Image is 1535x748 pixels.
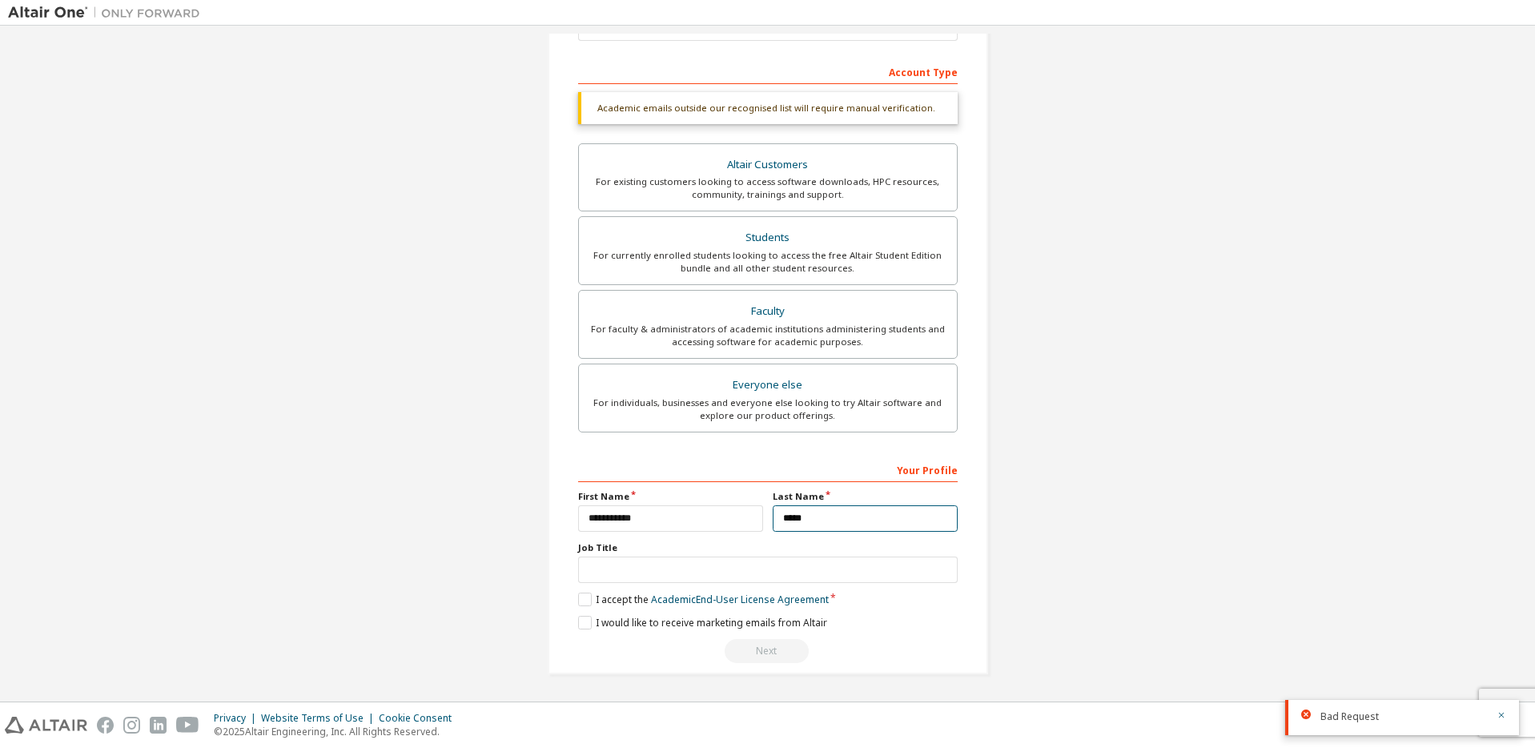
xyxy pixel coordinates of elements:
[773,490,958,503] label: Last Name
[1320,710,1379,723] span: Bad Request
[589,323,947,348] div: For faculty & administrators of academic institutions administering students and accessing softwa...
[123,717,140,734] img: instagram.svg
[589,374,947,396] div: Everyone else
[589,227,947,249] div: Students
[578,456,958,482] div: Your Profile
[578,490,763,503] label: First Name
[578,541,958,554] label: Job Title
[8,5,208,21] img: Altair One
[578,616,827,629] label: I would like to receive marketing emails from Altair
[261,712,379,725] div: Website Terms of Use
[379,712,461,725] div: Cookie Consent
[589,154,947,176] div: Altair Customers
[589,300,947,323] div: Faculty
[578,593,829,606] label: I accept the
[651,593,829,606] a: Academic End-User License Agreement
[578,639,958,663] div: Read and acccept EULA to continue
[589,249,947,275] div: For currently enrolled students looking to access the free Altair Student Edition bundle and all ...
[578,58,958,84] div: Account Type
[589,175,947,201] div: For existing customers looking to access software downloads, HPC resources, community, trainings ...
[5,717,87,734] img: altair_logo.svg
[150,717,167,734] img: linkedin.svg
[589,396,947,422] div: For individuals, businesses and everyone else looking to try Altair software and explore our prod...
[214,712,261,725] div: Privacy
[578,92,958,124] div: Academic emails outside our recognised list will require manual verification.
[214,725,461,738] p: © 2025 Altair Engineering, Inc. All Rights Reserved.
[97,717,114,734] img: facebook.svg
[176,717,199,734] img: youtube.svg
